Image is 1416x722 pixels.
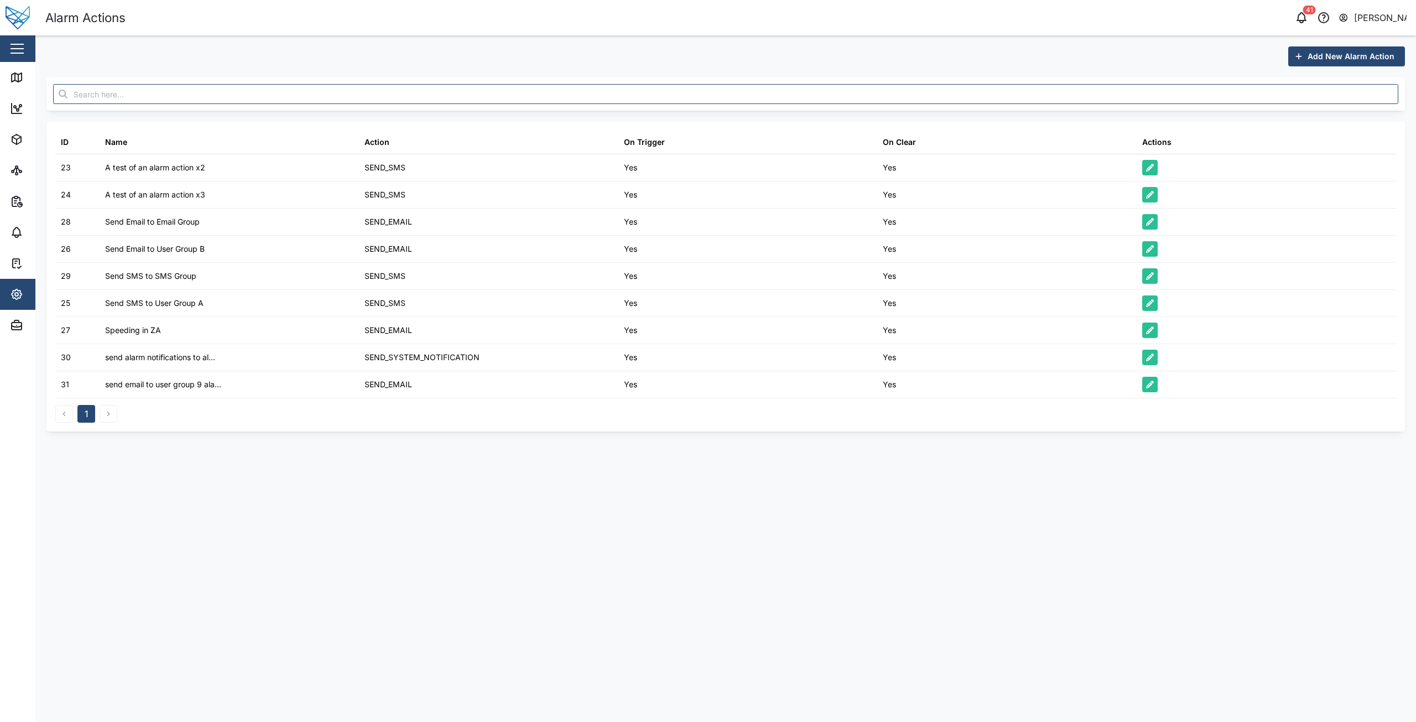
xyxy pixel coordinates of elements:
div: Map [29,71,54,84]
div: 29 [61,270,71,282]
div: Yes [883,297,896,309]
div: Alarms [29,226,63,238]
input: Search here... [53,84,1398,104]
div: Yes [883,270,896,282]
div: SEND_EMAIL [365,216,412,228]
div: Yes [624,162,637,174]
div: 23 [61,162,71,174]
div: Reports [29,195,66,207]
div: ID [61,136,69,148]
div: Yes [624,270,637,282]
div: send alarm notifications to al... [105,351,215,363]
div: SEND_SYSTEM_NOTIFICATION [365,351,480,363]
div: 25 [61,297,70,309]
div: On Clear [883,136,916,148]
div: Send Email to User Group B [105,243,205,255]
div: 24 [61,189,71,201]
div: Tasks [29,257,59,269]
div: Assets [29,133,63,146]
div: Yes [883,216,896,228]
div: Send SMS to User Group A [105,297,204,309]
div: Admin [29,319,61,331]
div: Speeding in ZA [105,324,161,336]
div: On Trigger [624,136,665,148]
div: Dashboard [29,102,79,115]
div: A test of an alarm action x3 [105,189,205,201]
div: Alarm Actions [45,8,126,28]
img: Main Logo [6,6,30,30]
button: Add New Alarm Action [1288,46,1405,66]
div: Yes [883,243,896,255]
div: Yes [624,297,637,309]
div: [PERSON_NAME] [1354,11,1407,25]
div: Name [105,136,127,148]
div: SEND_EMAIL [365,324,412,336]
button: 1 [77,405,95,423]
div: 30 [61,351,71,363]
div: 26 [61,243,71,255]
div: send email to user group 9 ala... [105,378,221,391]
div: 27 [61,324,70,336]
div: 41 [1303,6,1316,14]
div: 28 [61,216,71,228]
div: SEND_SMS [365,270,405,282]
div: Yes [883,324,896,336]
div: SEND_EMAIL [365,243,412,255]
div: Send SMS to SMS Group [105,270,196,282]
div: Yes [624,324,637,336]
div: Yes [883,189,896,201]
div: Yes [883,351,896,363]
div: Yes [624,189,637,201]
div: Yes [624,216,637,228]
div: Yes [883,162,896,174]
div: SEND_SMS [365,297,405,309]
div: Send Email to Email Group [105,216,200,228]
div: Yes [624,243,637,255]
button: [PERSON_NAME] [1338,10,1407,25]
div: Actions [1142,136,1172,148]
div: SEND_SMS [365,189,405,201]
div: Yes [624,351,637,363]
div: 31 [61,378,69,391]
div: A test of an alarm action x2 [105,162,205,174]
span: Add New Alarm Action [1308,47,1394,66]
div: Yes [883,378,896,391]
div: SEND_SMS [365,162,405,174]
div: Action [365,136,389,148]
div: Yes [624,378,637,391]
div: Sites [29,164,55,176]
div: SEND_EMAIL [365,378,412,391]
div: Settings [29,288,68,300]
